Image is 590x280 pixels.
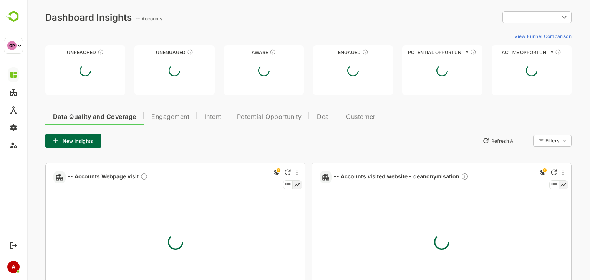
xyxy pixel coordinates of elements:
[519,138,532,143] div: Filters
[245,168,254,178] div: This is a global insight. Segment selection is not applicable for this view
[18,49,98,55] div: Unreached
[434,173,442,181] div: Description not present
[258,169,264,175] div: Refresh
[375,49,455,55] div: Potential Opportunity
[476,10,545,24] div: ​
[26,114,109,120] span: Data Quality and Coverage
[7,41,17,50] div: OP
[18,12,105,23] div: Dashboard Insights
[41,173,124,181] a: -- Accounts Webpage visitDescription not present
[113,173,121,181] div: Description not present
[160,49,166,55] div: These accounts have not shown enough engagement and need nurturing
[307,173,445,181] a: -- Accounts visited website - deanonymisationDescription not present
[524,169,530,175] div: Refresh
[18,134,75,148] button: New Insights
[518,134,545,148] div: Filters
[243,49,249,55] div: These accounts have just entered the buying cycle and need further nurturing
[443,49,449,55] div: These accounts are MQAs and can be passed on to Inside Sales
[71,49,77,55] div: These accounts have not been engaged with for a defined time period
[269,169,271,175] div: More
[8,240,18,250] button: Logout
[41,173,121,181] span: -- Accounts Webpage visit
[307,173,442,181] span: -- Accounts visited website - deanonymisation
[7,261,20,273] div: A
[319,114,349,120] span: Customer
[178,114,195,120] span: Intent
[290,114,304,120] span: Deal
[124,114,162,120] span: Engagement
[197,49,277,55] div: Aware
[452,135,492,147] button: Refresh All
[465,49,545,55] div: Active Opportunity
[109,16,138,21] ag: -- Accounts
[210,114,275,120] span: Potential Opportunity
[484,30,545,42] button: View Funnel Comparison
[511,168,520,178] div: This is a global insight. Segment selection is not applicable for this view
[335,49,341,55] div: These accounts are warm, further nurturing would qualify them to MQAs
[286,49,366,55] div: Engaged
[4,9,23,24] img: BambooboxLogoMark.f1c84d78b4c51b1a7b5f700c9845e183.svg
[528,49,534,55] div: These accounts have open opportunities which might be at any of the Sales Stages
[108,49,187,55] div: Unengaged
[535,169,537,175] div: More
